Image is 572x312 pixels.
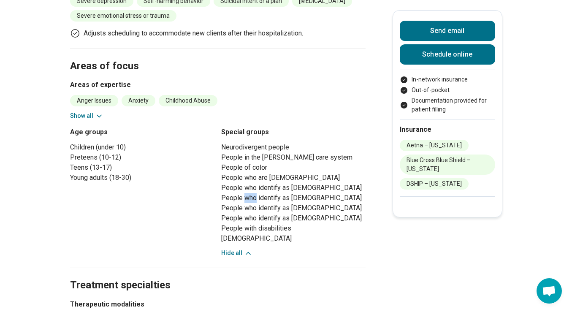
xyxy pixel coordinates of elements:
[221,193,366,203] li: People who identify as [DEMOGRAPHIC_DATA]
[221,152,366,163] li: People in the [PERSON_NAME] care system
[221,203,366,213] li: People who identify as [DEMOGRAPHIC_DATA]
[221,213,366,223] li: People who identify as [DEMOGRAPHIC_DATA]
[537,278,562,304] div: Open chat
[122,95,155,106] li: Anxiety
[400,178,469,190] li: DSHIP – [US_STATE]
[221,233,366,244] li: [DEMOGRAPHIC_DATA]
[221,127,366,137] h3: Special groups
[400,44,495,65] a: Schedule online
[159,95,217,106] li: Childhood Abuse
[221,183,366,193] li: People who identify as [DEMOGRAPHIC_DATA]
[70,127,214,137] h3: Age groups
[70,258,366,293] h2: Treatment specialties
[221,249,252,258] button: Hide all
[70,173,214,183] li: Young adults (18-30)
[70,39,366,73] h2: Areas of focus
[70,111,103,120] button: Show all
[70,10,176,22] li: Severe emotional stress or trauma
[400,140,469,151] li: Aetna – [US_STATE]
[400,75,495,84] li: In-network insurance
[70,142,214,152] li: Children (under 10)
[70,95,118,106] li: Anger Issues
[221,142,366,152] li: Neurodivergent people
[400,125,495,135] h2: Insurance
[70,163,214,173] li: Teens (13-17)
[70,80,366,90] h3: Areas of expertise
[400,75,495,114] ul: Payment options
[221,163,366,173] li: People of color
[221,223,366,233] li: People with disabilities
[84,28,303,38] p: Adjusts scheduling to accommodate new clients after their hospitalization.
[400,96,495,114] li: Documentation provided for patient filling
[221,173,366,183] li: People who are [DEMOGRAPHIC_DATA]
[70,299,188,309] h3: Therapeutic modalities
[400,21,495,41] button: Send email
[400,155,495,175] li: Blue Cross Blue Shield – [US_STATE]
[70,152,214,163] li: Preteens (10-12)
[400,86,495,95] li: Out-of-pocket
